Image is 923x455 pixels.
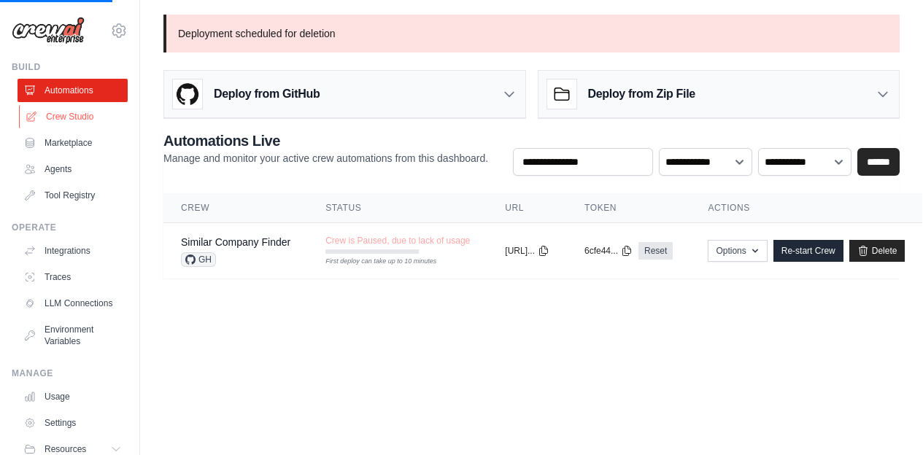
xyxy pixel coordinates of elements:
a: Marketplace [18,131,128,155]
div: Build [12,61,128,73]
a: Tool Registry [18,184,128,207]
button: Options [708,240,767,262]
div: First deploy can take up to 10 minutes [325,257,419,267]
img: GitHub Logo [173,79,202,109]
a: Settings [18,411,128,435]
a: Delete [849,240,905,262]
span: Crew is Paused, due to lack of usage [325,235,470,246]
a: Traces [18,265,128,289]
img: Logo [12,17,85,44]
a: Automations [18,79,128,102]
th: Crew [163,193,308,223]
div: Manage [12,367,128,379]
a: Agents [18,157,128,181]
a: Similar Company Finder [181,236,290,248]
p: Manage and monitor your active crew automations from this dashboard. [163,151,488,166]
div: Operate [12,222,128,233]
button: 6cfe44... [584,245,633,257]
th: Status [308,193,487,223]
th: URL [487,193,567,223]
h2: Automations Live [163,131,488,151]
th: Actions [690,193,922,223]
a: Reset [638,242,673,260]
a: Environment Variables [18,318,128,353]
a: Usage [18,385,128,408]
span: GH [181,252,216,267]
a: LLM Connections [18,292,128,315]
iframe: Chat Widget [850,385,923,455]
a: Crew Studio [19,105,129,128]
h3: Deploy from Zip File [588,85,695,103]
th: Token [567,193,690,223]
span: Resources [45,443,86,455]
h3: Deploy from GitHub [214,85,320,103]
p: Deployment scheduled for deletion [163,15,900,52]
a: Re-start Crew [773,240,843,262]
a: Integrations [18,239,128,262]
